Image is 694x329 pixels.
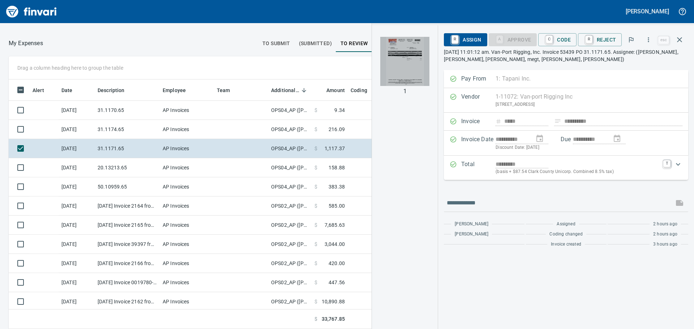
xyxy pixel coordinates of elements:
span: $ [314,298,317,305]
button: RReject [578,33,622,46]
span: 10,890.88 [322,298,345,305]
span: Reject [584,34,616,46]
a: R [586,35,592,43]
td: [DATE] [59,196,95,216]
div: Coding Required [489,36,537,42]
a: R [451,35,458,43]
span: 33,767.85 [322,315,345,323]
td: 31.1171.65 [95,139,160,158]
p: 1 [403,87,407,96]
span: (Submitted) [299,39,332,48]
span: [PERSON_NAME] [455,231,488,238]
td: [DATE] [59,120,95,139]
span: This records your message into the invoice and notifies anyone mentioned [671,194,688,212]
span: $ [314,315,317,323]
span: [PERSON_NAME] [455,221,488,228]
td: [DATE] Invoice 39397 from National Railroad Safety Services Inc (1-38715) [95,235,160,254]
span: Assign [450,34,481,46]
span: Amount [326,86,345,95]
td: 31.1174.65 [95,120,160,139]
span: Code [544,34,571,46]
td: OPS04_AP ([PERSON_NAME], [PERSON_NAME], [PERSON_NAME], [PERSON_NAME], [PERSON_NAME]) [268,158,312,177]
td: OPS02_AP ([PERSON_NAME], [PERSON_NAME], [PERSON_NAME], [PERSON_NAME]) [268,292,312,311]
span: 3,044.00 [325,241,345,248]
td: [DATE] [59,139,95,158]
td: AP Invoices [160,120,214,139]
span: 7,685.63 [325,221,345,229]
button: Flag [623,32,639,48]
span: Alert [33,86,53,95]
span: Description [98,86,134,95]
td: [DATE] [59,216,95,235]
span: Employee [163,86,195,95]
td: OPS02_AP ([PERSON_NAME], [PERSON_NAME], [PERSON_NAME], [PERSON_NAME]) [268,235,312,254]
td: AP Invoices [160,273,214,292]
td: AP Invoices [160,254,214,273]
span: $ [314,126,317,133]
td: [DATE] [59,273,95,292]
span: Team [217,86,230,95]
span: $ [314,202,317,209]
button: CCode [538,33,577,46]
span: 158.88 [329,164,345,171]
td: [DATE] Invoice 2166 from Freedom Flagging LLC (1-39149) [95,254,160,273]
td: OPS04_AP ([PERSON_NAME], [PERSON_NAME], [PERSON_NAME], [PERSON_NAME], [PERSON_NAME]) [268,177,312,196]
button: RAssign [444,33,487,46]
button: [PERSON_NAME] [624,6,671,17]
p: [DATE] 11:01:12 am. Van-Port Rigging, Inc. Invoice 53439 PO 31.1171.65. Assignee: ([PERSON_NAME],... [444,48,688,63]
td: [DATE] [59,101,95,120]
span: 1,117.37 [325,145,345,152]
p: My Expenses [9,39,43,48]
span: $ [314,183,317,190]
span: Invoice created [551,241,581,248]
img: Page 1 [380,37,429,86]
span: $ [314,145,317,152]
td: [DATE] [59,177,95,196]
span: Description [98,86,125,95]
td: [DATE] [59,235,95,254]
span: 216.09 [329,126,345,133]
td: 50.10959.65 [95,177,160,196]
span: $ [314,241,317,248]
a: esc [658,36,669,44]
td: AP Invoices [160,177,214,196]
span: Close invoice [656,31,688,48]
p: Total [461,160,496,176]
span: Team [217,86,240,95]
span: $ [314,221,317,229]
img: Finvari [4,3,59,20]
span: $ [314,260,317,267]
td: OPS02_AP ([PERSON_NAME], [PERSON_NAME], [PERSON_NAME], [PERSON_NAME]) [268,254,312,273]
a: C [546,35,553,43]
td: [DATE] [59,158,95,177]
span: 383.38 [329,183,345,190]
p: Drag a column heading here to group the table [17,64,123,72]
td: AP Invoices [160,139,214,158]
span: Amount [317,86,345,95]
td: [DATE] Invoice 2164 from Freedom Flagging LLC (1-39149) [95,196,160,216]
td: [DATE] Invoice 2165 from Freedom Flagging LLC (1-39149) [95,216,160,235]
span: Assigned [557,221,575,228]
p: (basis + $87.54 Clark County Unicorp. Combined 8.5% tax) [496,168,659,176]
span: Employee [163,86,186,95]
span: $ [314,164,317,171]
span: 420.00 [329,260,345,267]
td: 20.13213.65 [95,158,160,177]
span: $ [314,279,317,286]
span: Additional Reviewer [271,86,309,95]
span: To Review [340,39,368,48]
a: T [663,160,671,167]
td: 31.1170.65 [95,101,160,120]
td: AP Invoices [160,292,214,311]
span: Date [61,86,82,95]
span: $ [314,107,317,114]
td: AP Invoices [160,235,214,254]
td: [DATE] [59,292,95,311]
td: [DATE] [59,254,95,273]
span: Coding [351,86,377,95]
td: [DATE] Invoice 0019780-IN from Highway Specialties LLC (1-10458) [95,273,160,292]
nav: breadcrumb [9,39,43,48]
td: OPS04_AP ([PERSON_NAME], [PERSON_NAME], [PERSON_NAME], [PERSON_NAME], [PERSON_NAME]) [268,139,312,158]
h5: [PERSON_NAME] [626,8,669,15]
span: 3 hours ago [653,241,677,248]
